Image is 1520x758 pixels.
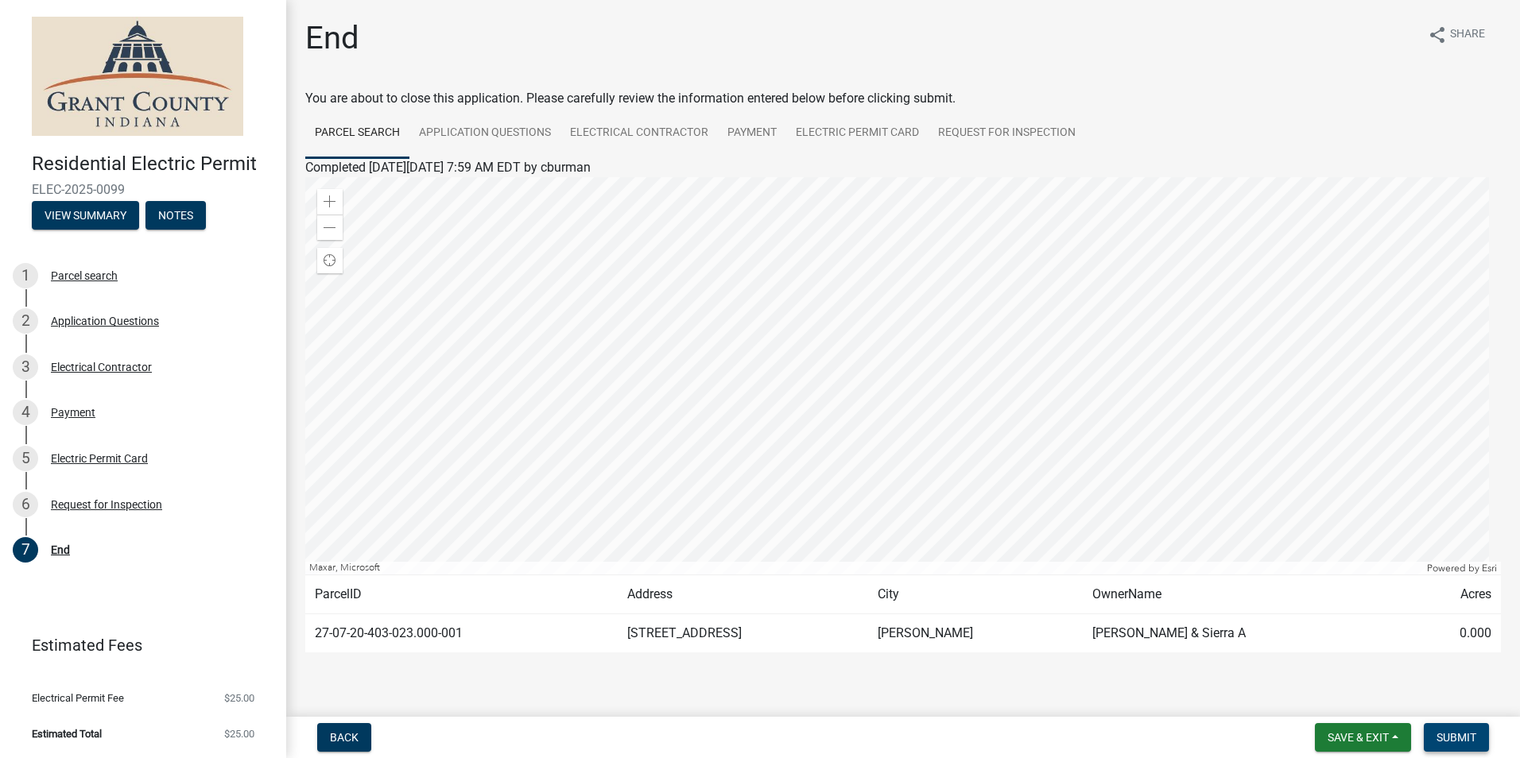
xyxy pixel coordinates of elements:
wm-modal-confirm: Summary [32,210,139,222]
td: 0.000 [1406,614,1501,653]
button: View Summary [32,201,139,230]
div: Maxar, Microsoft [305,562,1423,574]
td: Address [618,575,868,614]
div: 4 [13,400,38,425]
td: [PERSON_NAME] & Sierra A [1083,614,1406,653]
div: 2 [13,308,38,334]
div: Zoom in [317,189,343,215]
span: Submit [1437,731,1476,744]
td: City [868,575,1083,614]
a: Request for Inspection [929,108,1085,159]
div: 5 [13,446,38,471]
div: Electric Permit Card [51,453,148,464]
span: ELEC-2025-0099 [32,182,254,197]
a: Payment [718,108,786,159]
div: 6 [13,492,38,517]
div: 7 [13,537,38,563]
div: Powered by [1423,562,1501,574]
td: [STREET_ADDRESS] [618,614,868,653]
button: shareShare [1415,19,1498,50]
span: Estimated Total [32,729,102,739]
span: Share [1450,25,1485,44]
i: share [1428,25,1447,44]
a: Electric Permit Card [786,108,929,159]
button: Submit [1424,723,1489,752]
h4: Residential Electric Permit [32,153,273,176]
td: ParcelID [305,575,618,614]
a: Application Questions [409,108,560,159]
a: Electrical Contractor [560,108,718,159]
div: Payment [51,407,95,418]
img: Grant County, Indiana [32,17,243,136]
a: Estimated Fees [13,629,261,661]
div: Parcel search [51,270,118,281]
div: 1 [13,263,38,288]
span: $25.00 [224,729,254,739]
div: 3 [13,354,38,380]
div: Electrical Contractor [51,362,152,373]
a: Esri [1482,563,1497,574]
h1: End [305,19,359,57]
div: End [51,544,70,555]
td: Acres [1406,575,1501,614]
div: You are about to close this application. Please carefully review the information entered below be... [305,89,1501,684]
span: Electrical Permit Fee [32,693,124,703]
button: Notes [145,201,206,230]
div: Request for Inspection [51,499,162,510]
button: Back [317,723,371,752]
a: Parcel search [305,108,409,159]
button: Save & Exit [1315,723,1411,752]
span: $25.00 [224,693,254,703]
td: OwnerName [1083,575,1406,614]
span: Completed [DATE][DATE] 7:59 AM EDT by cburman [305,160,591,175]
div: Application Questions [51,315,159,327]
span: Save & Exit [1328,731,1389,744]
td: [PERSON_NAME] [868,614,1083,653]
div: Zoom out [317,215,343,240]
span: Back [330,731,359,744]
td: 27-07-20-403-023.000-001 [305,614,618,653]
wm-modal-confirm: Notes [145,210,206,222]
div: Find my location [317,248,343,273]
